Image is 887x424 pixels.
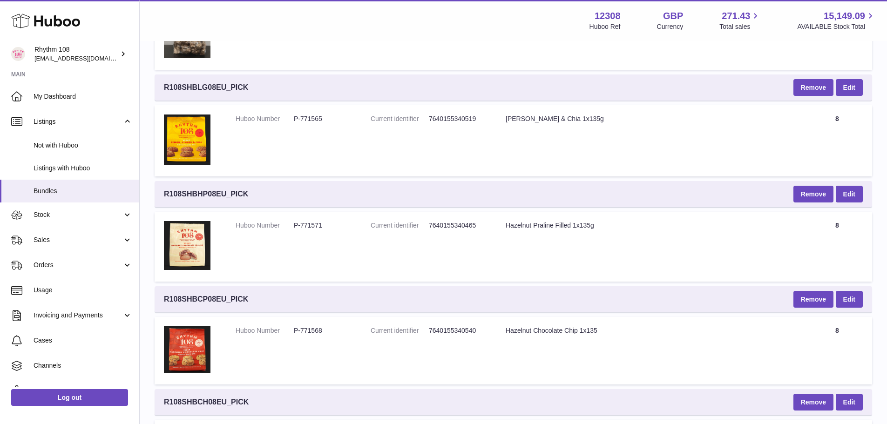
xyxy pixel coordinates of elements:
a: Edit [836,186,863,202]
dd: 7640155340465 [429,221,487,230]
span: Bundles [34,187,132,195]
span: Orders [34,261,122,269]
span: R108SHBHP08EU_PICK [164,189,248,199]
dt: Current identifier [371,326,429,335]
div: Hazelnut Chocolate Chip 1x135 [506,326,793,335]
dd: 7640155340540 [429,326,487,335]
img: Hazelnut Chocolate Chip 1x135 [164,326,210,373]
a: 271.43 Total sales [719,10,761,31]
div: Huboo Ref [589,22,621,31]
button: Remove [793,79,833,96]
span: R108SHBCP08EU_PICK [164,294,248,304]
dd: P-771568 [294,326,352,335]
strong: 12308 [595,10,621,22]
button: Remove [793,186,833,202]
span: 15,149.09 [824,10,865,22]
a: 15,149.09 AVAILABLE Stock Total [797,10,876,31]
a: Log out [11,389,128,406]
span: R108SHBCH08EU_PICK [164,397,249,407]
span: Stock [34,210,122,219]
span: R108SHBLG08EU_PICK [164,82,248,93]
div: Rhythm 108 [34,45,118,63]
td: 8 [802,317,872,384]
span: 271.43 [722,10,750,22]
span: Listings with Huboo [34,164,132,173]
dd: P-771571 [294,221,352,230]
dt: Current identifier [371,114,429,123]
span: Usage [34,286,132,295]
a: Edit [836,79,863,96]
img: Lemon, Ginger & Chia 1x135g [164,114,210,165]
span: [EMAIL_ADDRESS][DOMAIN_NAME] [34,54,137,62]
span: Channels [34,361,132,370]
dt: Huboo Number [236,114,294,123]
dt: Current identifier [371,221,429,230]
a: Edit [836,394,863,411]
span: Invoicing and Payments [34,311,122,320]
button: Remove [793,394,833,411]
span: Listings [34,117,122,126]
span: AVAILABLE Stock Total [797,22,876,31]
dt: Huboo Number [236,326,294,335]
div: Currency [657,22,684,31]
span: Cases [34,336,132,345]
img: Hazelnut Praline Filled 1x135g [164,221,210,270]
td: 8 [802,105,872,176]
strong: GBP [663,10,683,22]
button: Remove [793,291,833,308]
span: Not with Huboo [34,141,132,150]
td: 8 [802,212,872,282]
a: Edit [836,291,863,308]
dd: P-771565 [294,114,352,123]
img: internalAdmin-12308@internal.huboo.com [11,47,25,61]
span: Total sales [719,22,761,31]
div: Hazelnut Praline Filled 1x135g [506,221,793,230]
dd: 7640155340519 [429,114,487,123]
dt: Huboo Number [236,221,294,230]
div: [PERSON_NAME] & Chia 1x135g [506,114,793,123]
span: My Dashboard [34,92,132,101]
span: Settings [34,386,132,395]
span: Sales [34,236,122,244]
